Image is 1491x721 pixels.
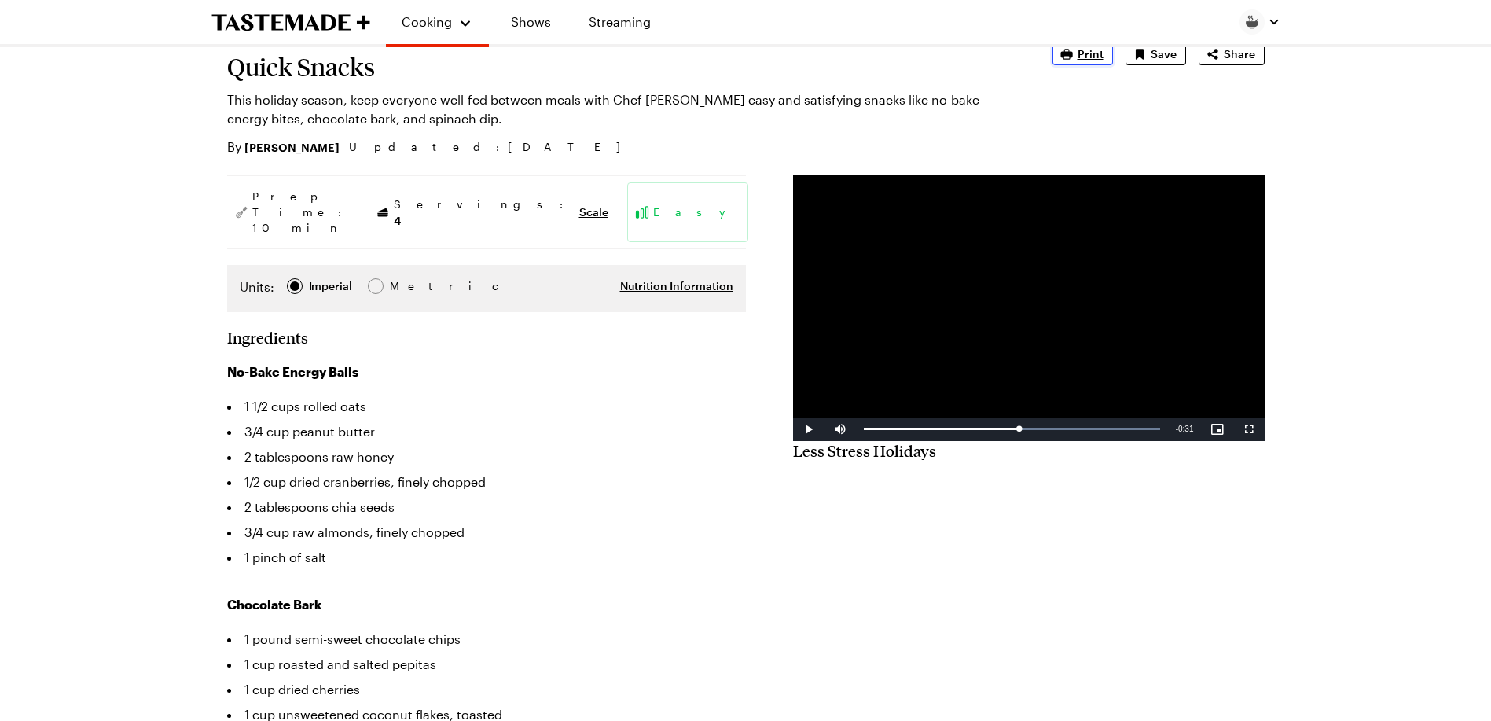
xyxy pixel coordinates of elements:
[402,14,452,29] span: Cooking
[227,394,746,419] li: 1 1/2 cups rolled oats
[1233,418,1265,441] button: Fullscreen
[793,441,1265,460] h2: Less Stress Holidays
[1239,9,1280,35] button: Profile picture
[211,13,370,31] a: To Tastemade Home Page
[309,278,354,295] span: Imperial
[227,328,308,347] h2: Ingredients
[1239,9,1265,35] img: Profile picture
[252,189,350,236] span: Prep Time: 10 min
[227,362,746,381] h3: No-Bake Energy Balls
[1199,43,1265,65] button: Share
[227,138,340,156] p: By
[620,278,733,294] button: Nutrition Information
[227,53,1008,81] h1: Quick Snacks
[1202,418,1233,441] button: Picture-in-Picture
[227,652,746,677] li: 1 cup roasted and salted pepitas
[1176,425,1178,433] span: -
[793,175,1265,441] video-js: Video Player
[240,278,423,300] div: Imperial Metric
[402,6,473,38] button: Cooking
[394,197,571,229] span: Servings:
[394,212,401,227] span: 4
[824,418,856,441] button: Mute
[227,419,746,444] li: 3/4 cup peanut butter
[227,495,746,520] li: 2 tablespoons chia seeds
[1178,425,1193,433] span: 0:31
[390,278,423,295] div: Metric
[227,595,746,614] h3: Chocolate Bark
[227,520,746,545] li: 3/4 cup raw almonds, finely chopped
[227,469,746,495] li: 1/2 cup dried cranberries, finely chopped
[227,444,746,469] li: 2 tablespoons raw honey
[1151,46,1177,62] span: Save
[864,428,1160,430] div: Progress Bar
[244,138,340,156] a: [PERSON_NAME]
[793,418,824,441] button: Play
[227,677,746,702] li: 1 cup dried cherries
[390,278,424,295] span: Metric
[653,204,741,220] span: Easy
[227,627,746,652] li: 1 pound semi-sweet chocolate chips
[1052,43,1113,65] button: Print
[349,138,636,156] span: Updated : [DATE]
[1126,43,1186,65] button: Save recipe
[309,278,352,295] div: Imperial
[1078,46,1104,62] span: Print
[227,90,1008,128] p: This holiday season, keep everyone well-fed between meals with Chef [PERSON_NAME] easy and satisf...
[240,278,274,296] label: Units:
[1224,46,1255,62] span: Share
[227,545,746,570] li: 1 pinch of salt
[579,204,608,220] button: Scale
